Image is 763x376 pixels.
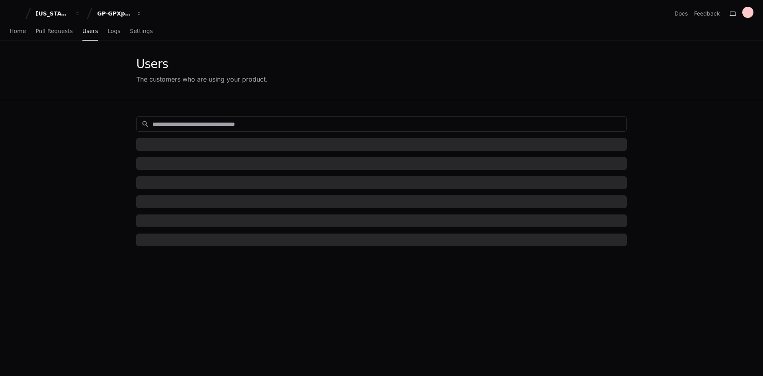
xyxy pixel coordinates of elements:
mat-icon: search [141,120,149,128]
div: [US_STATE] Pacific [36,10,70,18]
span: Settings [130,29,153,33]
button: Feedback [694,10,720,18]
span: Logs [108,29,120,33]
a: Home [10,22,26,41]
a: Settings [130,22,153,41]
div: GP-GPXpress [97,10,131,18]
button: [US_STATE] Pacific [33,6,84,21]
a: Docs [675,10,688,18]
span: Pull Requests [35,29,72,33]
span: Home [10,29,26,33]
a: Users [82,22,98,41]
div: The customers who are using your product. [136,74,268,84]
div: Users [136,57,268,71]
span: Users [82,29,98,33]
a: Pull Requests [35,22,72,41]
button: GP-GPXpress [94,6,145,21]
a: Logs [108,22,120,41]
